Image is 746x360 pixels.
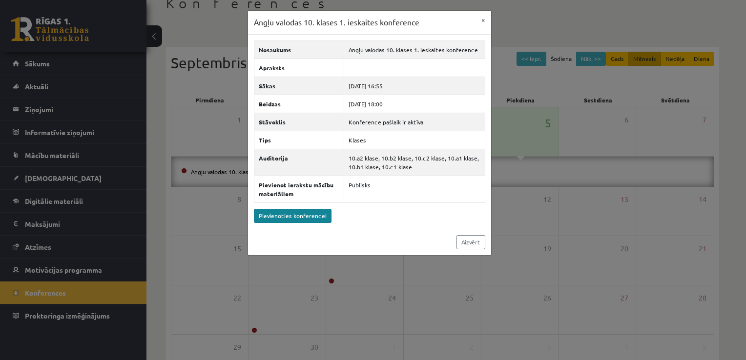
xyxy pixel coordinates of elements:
[254,113,344,131] th: Stāvoklis
[254,149,344,176] th: Auditorija
[344,113,485,131] td: Konference pašlaik ir aktīva
[254,176,344,202] th: Pievienot ierakstu mācību materiāliem
[344,95,485,113] td: [DATE] 18:00
[254,131,344,149] th: Tips
[476,11,491,29] button: ×
[254,59,344,77] th: Apraksts
[344,77,485,95] td: [DATE] 16:55
[254,95,344,113] th: Beidzas
[344,131,485,149] td: Klases
[456,235,485,249] a: Aizvērt
[254,77,344,95] th: Sākas
[254,17,419,28] h3: Angļu valodas 10. klases 1. ieskaites konference
[254,209,332,223] a: Pievienoties konferencei
[344,40,485,59] td: Angļu valodas 10. klases 1. ieskaites konference
[254,40,344,59] th: Nosaukums
[344,149,485,176] td: 10.a2 klase, 10.b2 klase, 10.c2 klase, 10.a1 klase, 10.b1 klase, 10.c1 klase
[344,176,485,202] td: Publisks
